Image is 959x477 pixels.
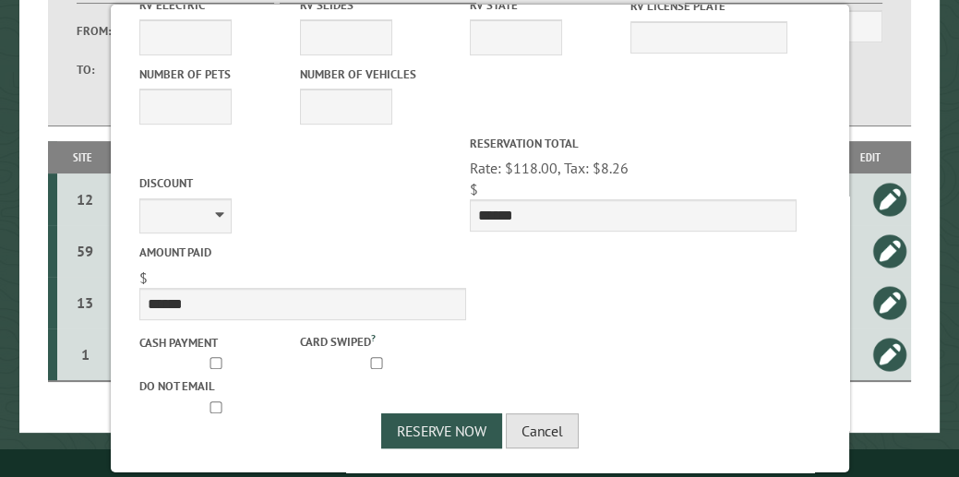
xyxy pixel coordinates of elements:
[381,413,502,448] button: Reserve Now
[65,345,105,364] div: 1
[65,293,105,312] div: 13
[139,268,148,287] span: $
[470,180,478,198] span: $
[77,22,126,40] label: From:
[139,244,466,261] label: Amount paid
[830,141,911,173] th: Edit
[139,66,296,83] label: Number of Pets
[371,331,376,344] a: ?
[300,330,457,351] label: Card swiped
[139,334,296,352] label: Cash payment
[57,141,109,173] th: Site
[139,377,296,395] label: Do not email
[470,159,629,177] span: Rate: $118.00, Tax: $8.26
[77,61,126,78] label: To:
[65,190,105,209] div: 12
[65,242,105,260] div: 59
[470,135,797,152] label: Reservation Total
[300,66,457,83] label: Number of Vehicles
[109,141,300,173] th: Dates
[139,174,466,192] label: Discount
[506,413,579,448] button: Cancel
